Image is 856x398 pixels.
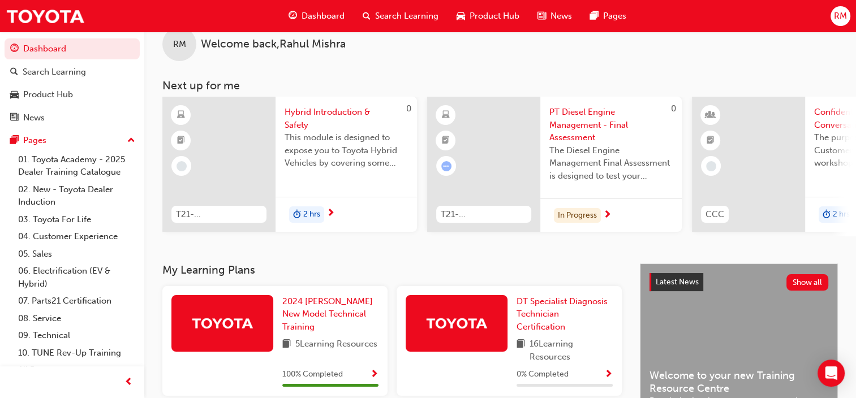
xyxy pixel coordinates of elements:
[177,108,185,123] span: learningResourceType_ELEARNING-icon
[786,274,829,291] button: Show all
[176,208,262,221] span: T21-FOD_HVIS_PREREQ
[549,106,673,144] span: PT Diesel Engine Management - Final Assessment
[706,208,724,221] span: CCC
[530,338,613,363] span: 16 Learning Resources
[285,106,408,131] span: Hybrid Introduction & Safety
[375,10,438,23] span: Search Learning
[285,131,408,170] span: This module is designed to expose you to Toyota Hybrid Vehicles by covering some history of the H...
[177,161,187,171] span: learningRecordVerb_NONE-icon
[162,97,417,232] a: 0T21-FOD_HVIS_PREREQHybrid Introduction & SafetyThis module is designed to expose you to Toyota H...
[5,107,140,128] a: News
[448,5,528,28] a: car-iconProduct Hub
[144,79,856,92] h3: Next up for me
[201,38,346,51] span: Welcome back , Rahul Mishra
[427,97,682,232] a: 0T21-PTEN_DIESEL_EXAMPT Diesel Engine Management - Final AssessmentThe Diesel Engine Management F...
[282,368,343,381] span: 100 % Completed
[14,228,140,245] a: 04. Customer Experience
[517,296,608,332] span: DT Specialist Diagnosis Technician Certification
[10,44,19,54] span: guage-icon
[370,370,378,380] span: Show Progress
[831,6,850,26] button: RM
[127,133,135,148] span: up-icon
[517,338,525,363] span: book-icon
[554,208,601,223] div: In Progress
[706,161,716,171] span: learningRecordVerb_NONE-icon
[537,9,546,23] span: news-icon
[5,38,140,59] a: Dashboard
[354,5,448,28] a: search-iconSearch Learning
[370,367,378,382] button: Show Progress
[603,210,612,220] span: next-icon
[14,344,140,362] a: 10. TUNE Rev-Up Training
[14,245,140,263] a: 05. Sales
[289,9,297,23] span: guage-icon
[5,62,140,83] a: Search Learning
[363,9,371,23] span: search-icon
[10,67,18,77] span: search-icon
[603,10,626,23] span: Pages
[162,263,622,276] h3: My Learning Plans
[550,10,572,23] span: News
[707,133,715,148] span: booktick-icon
[470,10,519,23] span: Product Hub
[549,144,673,183] span: The Diesel Engine Management Final Assessment is designed to test your learning and understanding...
[649,369,828,395] span: Welcome to your new Training Resource Centre
[5,130,140,151] button: Pages
[173,38,186,51] span: RM
[604,367,613,382] button: Show Progress
[834,10,847,23] span: RM
[191,313,253,333] img: Trak
[14,310,140,327] a: 08. Service
[441,208,527,221] span: T21-PTEN_DIESEL_EXAM
[14,327,140,344] a: 09. Technical
[707,108,715,123] span: learningResourceType_INSTRUCTOR_LED-icon
[6,3,85,29] img: Trak
[517,295,613,334] a: DT Specialist Diagnosis Technician Certification
[23,88,73,101] div: Product Hub
[442,133,450,148] span: booktick-icon
[604,370,613,380] span: Show Progress
[14,181,140,211] a: 02. New - Toyota Dealer Induction
[671,103,676,114] span: 0
[406,103,411,114] span: 0
[823,207,831,222] span: duration-icon
[177,133,185,148] span: booktick-icon
[10,90,19,100] span: car-icon
[656,277,699,287] span: Latest News
[5,84,140,105] a: Product Hub
[457,9,465,23] span: car-icon
[295,338,377,352] span: 5 Learning Resources
[14,361,140,379] a: All Pages
[10,136,19,146] span: pages-icon
[425,313,488,333] img: Trak
[10,113,19,123] span: news-icon
[649,273,828,291] a: Latest NewsShow all
[5,36,140,130] button: DashboardSearch LearningProduct HubNews
[528,5,581,28] a: news-iconNews
[14,262,140,292] a: 06. Electrification (EV & Hybrid)
[442,108,450,123] span: learningResourceType_ELEARNING-icon
[23,134,46,147] div: Pages
[23,66,86,79] div: Search Learning
[818,360,845,387] div: Open Intercom Messenger
[326,209,335,219] span: next-icon
[279,5,354,28] a: guage-iconDashboard
[590,9,599,23] span: pages-icon
[282,295,378,334] a: 2024 [PERSON_NAME] New Model Technical Training
[282,338,291,352] span: book-icon
[23,111,45,124] div: News
[14,292,140,310] a: 07. Parts21 Certification
[124,375,133,390] span: prev-icon
[282,296,373,332] span: 2024 [PERSON_NAME] New Model Technical Training
[14,211,140,228] a: 03. Toyota For Life
[302,10,345,23] span: Dashboard
[517,368,569,381] span: 0 % Completed
[833,208,850,221] span: 2 hrs
[293,207,301,222] span: duration-icon
[441,161,451,171] span: learningRecordVerb_ATTEMPT-icon
[581,5,635,28] a: pages-iconPages
[303,208,320,221] span: 2 hrs
[14,151,140,181] a: 01. Toyota Academy - 2025 Dealer Training Catalogue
